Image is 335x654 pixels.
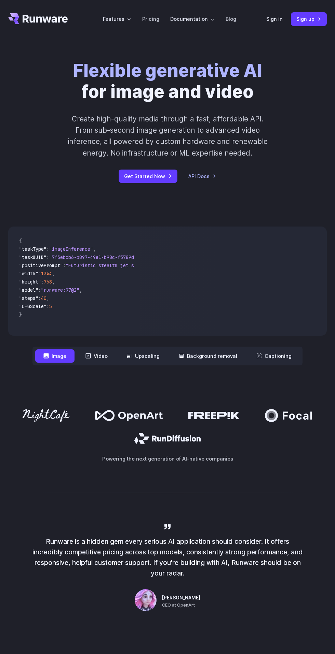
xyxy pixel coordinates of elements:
[19,271,38,277] span: "width"
[188,172,216,180] a: API Docs
[77,349,116,363] button: Video
[41,287,79,293] span: "runware:97@2"
[162,594,200,602] span: [PERSON_NAME]
[38,287,41,293] span: :
[19,238,22,244] span: {
[171,349,245,363] button: Background removal
[248,349,300,363] button: Captioning
[19,262,63,268] span: "positivePrompt"
[19,295,38,301] span: "steps"
[46,246,49,252] span: :
[162,602,195,609] span: CEO at OpenArt
[19,287,38,293] span: "model"
[46,254,49,260] span: :
[170,15,215,23] label: Documentation
[44,279,52,285] span: 768
[52,279,55,285] span: ,
[226,15,236,23] a: Blog
[46,295,49,301] span: ,
[291,12,327,26] a: Sign up
[93,246,96,252] span: ,
[41,295,46,301] span: 40
[8,13,68,24] a: Go to /
[19,246,46,252] span: "taskType"
[41,279,44,285] span: :
[8,455,327,463] p: Powering the next generation of AI-native companies
[103,15,131,23] label: Features
[38,271,41,277] span: :
[31,536,304,578] p: Runware is a hidden gem every serious AI application should consider. It offers incredibly compet...
[63,262,66,268] span: :
[49,254,153,260] span: "7f3ebcb6-b897-49e1-b98c-f5789d2d40d7"
[19,311,22,318] span: }
[66,113,269,159] p: Create high-quality media through a fast, affordable API. From sub-second image generation to adv...
[46,303,49,309] span: :
[49,303,52,309] span: 5
[79,287,82,293] span: ,
[49,246,93,252] span: "imageInference"
[19,254,46,260] span: "taskUUID"
[73,60,262,102] h1: for image and video
[38,295,41,301] span: :
[266,15,283,23] a: Sign in
[142,15,159,23] a: Pricing
[19,279,41,285] span: "height"
[119,349,168,363] button: Upscaling
[135,589,157,611] img: Person
[119,170,177,183] a: Get Started Now
[41,271,52,277] span: 1344
[19,303,46,309] span: "CFGScale"
[73,60,262,81] strong: Flexible generative AI
[35,349,75,363] button: Image
[52,271,55,277] span: ,
[66,262,314,268] span: "Futuristic stealth jet streaking through a neon-lit cityscape with glowing purple exhaust"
